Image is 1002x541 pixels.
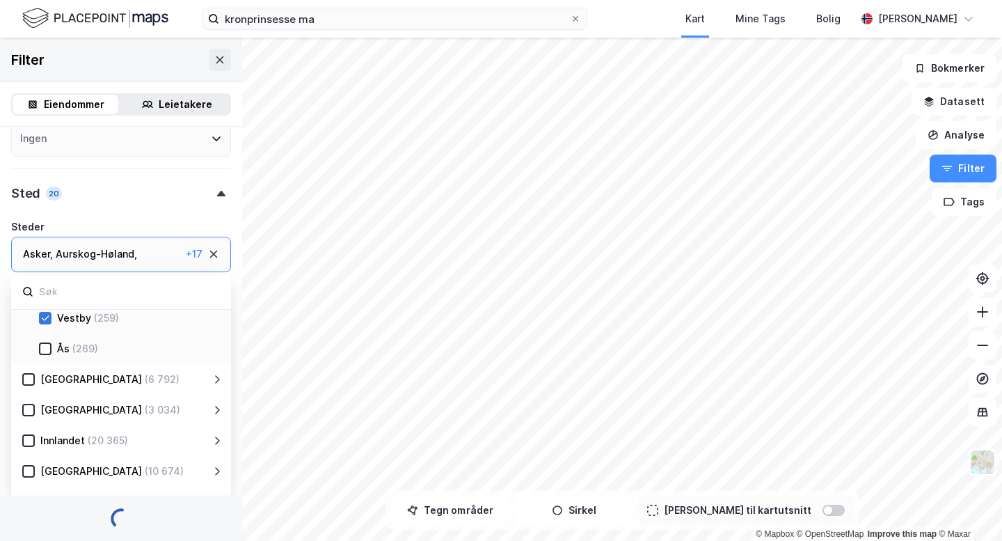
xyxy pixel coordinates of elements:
[756,529,794,539] a: Mapbox
[186,246,202,262] div: + 17
[930,155,996,182] button: Filter
[44,96,104,113] div: Eiendommer
[902,54,996,82] button: Bokmerker
[391,496,509,524] button: Tegn områder
[797,529,864,539] a: OpenStreetMap
[735,10,786,27] div: Mine Tags
[878,10,957,27] div: [PERSON_NAME]
[11,49,45,71] div: Filter
[110,508,132,530] img: spinner.a6d8c91a73a9ac5275cf975e30b51cfb.svg
[11,185,40,202] div: Sted
[916,121,996,149] button: Analyse
[868,529,937,539] a: Improve this map
[664,502,811,519] div: [PERSON_NAME] til kartutsnitt
[20,130,47,147] div: Ingen
[816,10,841,27] div: Bolig
[56,246,137,262] div: Aurskog-Høland ,
[515,496,633,524] button: Sirkel
[219,8,570,29] input: Søk på adresse, matrikkel, gårdeiere, leietakere eller personer
[969,449,996,476] img: Z
[932,188,996,216] button: Tags
[23,246,53,262] div: Asker ,
[22,6,168,31] img: logo.f888ab2527a4732fd821a326f86c7f29.svg
[912,88,996,116] button: Datasett
[159,96,212,113] div: Leietakere
[11,219,45,235] div: Steder
[932,474,1002,541] iframe: Chat Widget
[46,187,62,201] div: 20
[685,10,705,27] div: Kart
